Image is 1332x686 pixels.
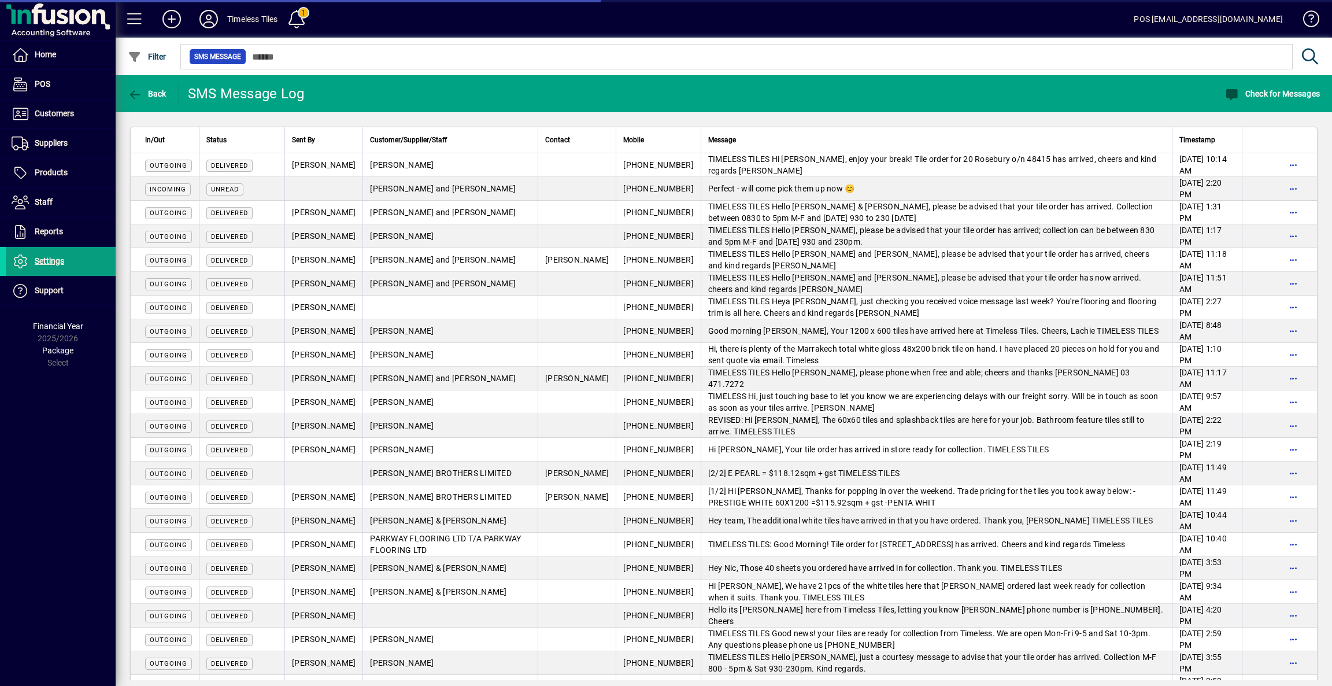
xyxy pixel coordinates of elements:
[701,533,1172,556] td: TIMELESS TILES: Good Morning! Tile order for [STREET_ADDRESS] has arrived. Cheers and kind regard...
[1172,580,1242,604] td: [DATE] 9:34 AM
[1172,296,1242,319] td: [DATE] 2:27 PM
[211,565,248,573] span: Delivered
[6,188,116,217] a: Staff
[6,129,116,158] a: Suppliers
[292,326,356,335] span: [PERSON_NAME]
[1284,559,1303,577] button: More options
[292,303,356,312] span: [PERSON_NAME]
[1284,535,1303,554] button: More options
[701,580,1172,604] td: Hi [PERSON_NAME], We have 21pcs of the white tiles here that [PERSON_NAME] ordered last week read...
[150,494,187,501] span: OUTGOING
[701,462,1172,485] td: [2/2] E PEARL = $118.12sqm + gst TIMELESS TILES
[370,326,434,335] span: [PERSON_NAME]
[701,651,1172,675] td: TIMELESS TILES Hello [PERSON_NAME], just a courtesy message to advise that your tile order has ar...
[128,89,166,98] span: Back
[211,470,248,478] span: Delivered
[623,208,694,217] span: [PHONE_NUMBER]
[1172,509,1242,533] td: [DATE] 10:44 AM
[370,492,512,501] span: [PERSON_NAME] BROTHERS LIMITED
[1172,533,1242,556] td: [DATE] 10:40 AM
[35,50,56,59] span: Home
[1284,369,1303,388] button: More options
[1172,604,1242,628] td: [DATE] 4:20 PM
[1222,83,1323,104] button: Check for Messages
[125,46,169,67] button: Filter
[6,70,116,99] a: POS
[1172,390,1242,414] td: [DATE] 9:57 AM
[545,255,609,264] span: [PERSON_NAME]
[33,322,83,331] span: Financial Year
[1172,224,1242,248] td: [DATE] 1:17 PM
[370,516,506,525] span: [PERSON_NAME] & [PERSON_NAME]
[701,177,1172,201] td: Perfect - will come pick them up now 😊
[145,134,165,146] span: In/Out
[150,636,187,644] span: OUTGOING
[1172,556,1242,580] td: [DATE] 3:53 PM
[370,279,516,288] span: [PERSON_NAME] and [PERSON_NAME]
[623,611,694,620] span: [PHONE_NUMBER]
[211,257,248,264] span: Delivered
[1172,462,1242,485] td: [DATE] 11:49 AM
[211,162,248,169] span: Delivered
[292,635,356,644] span: [PERSON_NAME]
[211,589,248,596] span: Delivered
[370,160,434,169] span: [PERSON_NAME]
[211,352,248,359] span: Delivered
[153,9,190,29] button: Add
[701,390,1172,414] td: TIMELESS Hi, just touching base to let you know we are experiencing delays with our freight sorry...
[150,541,187,549] span: OUTGOING
[623,231,694,241] span: [PHONE_NUMBER]
[1172,177,1242,201] td: [DATE] 2:20 PM
[1284,464,1303,482] button: More options
[623,492,694,501] span: [PHONE_NUMBER]
[1284,179,1303,198] button: More options
[150,257,187,264] span: OUTGOING
[1172,319,1242,343] td: [DATE] 8:48 AM
[150,660,187,667] span: OUTGOING
[292,208,356,217] span: [PERSON_NAME]
[194,51,241,62] span: SMS Message
[292,516,356,525] span: [PERSON_NAME]
[211,233,248,241] span: Delivered
[370,208,516,217] span: [PERSON_NAME] and [PERSON_NAME]
[370,350,434,359] span: [PERSON_NAME]
[211,660,248,667] span: Delivered
[1284,606,1303,625] button: More options
[708,134,736,146] span: Message
[623,134,644,146] span: Mobile
[190,9,227,29] button: Profile
[623,421,694,430] span: [PHONE_NUMBER]
[623,160,694,169] span: [PHONE_NUMBER]
[292,563,356,573] span: [PERSON_NAME]
[1284,511,1303,530] button: More options
[292,279,356,288] span: [PERSON_NAME]
[1225,89,1320,98] span: Check for Messages
[292,421,356,430] span: [PERSON_NAME]
[701,556,1172,580] td: Hey Nic, Those 40 sheets you ordered have arrived in for collection. Thank you. TIMELESS TILES
[370,255,516,264] span: [PERSON_NAME] and [PERSON_NAME]
[370,469,512,478] span: [PERSON_NAME] BROTHERS LIMITED
[623,279,694,288] span: [PHONE_NUMBER]
[370,374,516,383] span: [PERSON_NAME] and [PERSON_NAME]
[1172,651,1242,675] td: [DATE] 3:55 PM
[701,153,1172,177] td: TIMELESS TILES Hi [PERSON_NAME], enjoy your break! Tile order for 20 Rosebury o/n 48415 has arriv...
[701,604,1172,628] td: Hello its [PERSON_NAME] here from Timeless Tiles, letting you know [PERSON_NAME] phone number is ...
[150,613,187,620] span: OUTGOING
[128,52,166,61] span: Filter
[1284,582,1303,601] button: More options
[150,162,187,169] span: OUTGOING
[623,540,694,549] span: [PHONE_NUMBER]
[150,233,187,241] span: OUTGOING
[545,134,570,146] span: Contact
[701,485,1172,509] td: [1/2] Hi [PERSON_NAME], Thanks for popping in over the weekend. Trade pricing for the tiles you t...
[701,272,1172,296] td: TIMELESS TILES Hello [PERSON_NAME] and [PERSON_NAME], please be advised that your tile order has ...
[623,445,694,454] span: [PHONE_NUMBER]
[6,217,116,246] a: Reports
[211,613,248,620] span: Delivered
[150,304,187,312] span: OUTGOING
[292,658,356,667] span: [PERSON_NAME]
[211,423,248,430] span: Delivered
[227,10,277,28] div: Timeless Tiles
[370,421,434,430] span: [PERSON_NAME]
[292,540,356,549] span: [PERSON_NAME]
